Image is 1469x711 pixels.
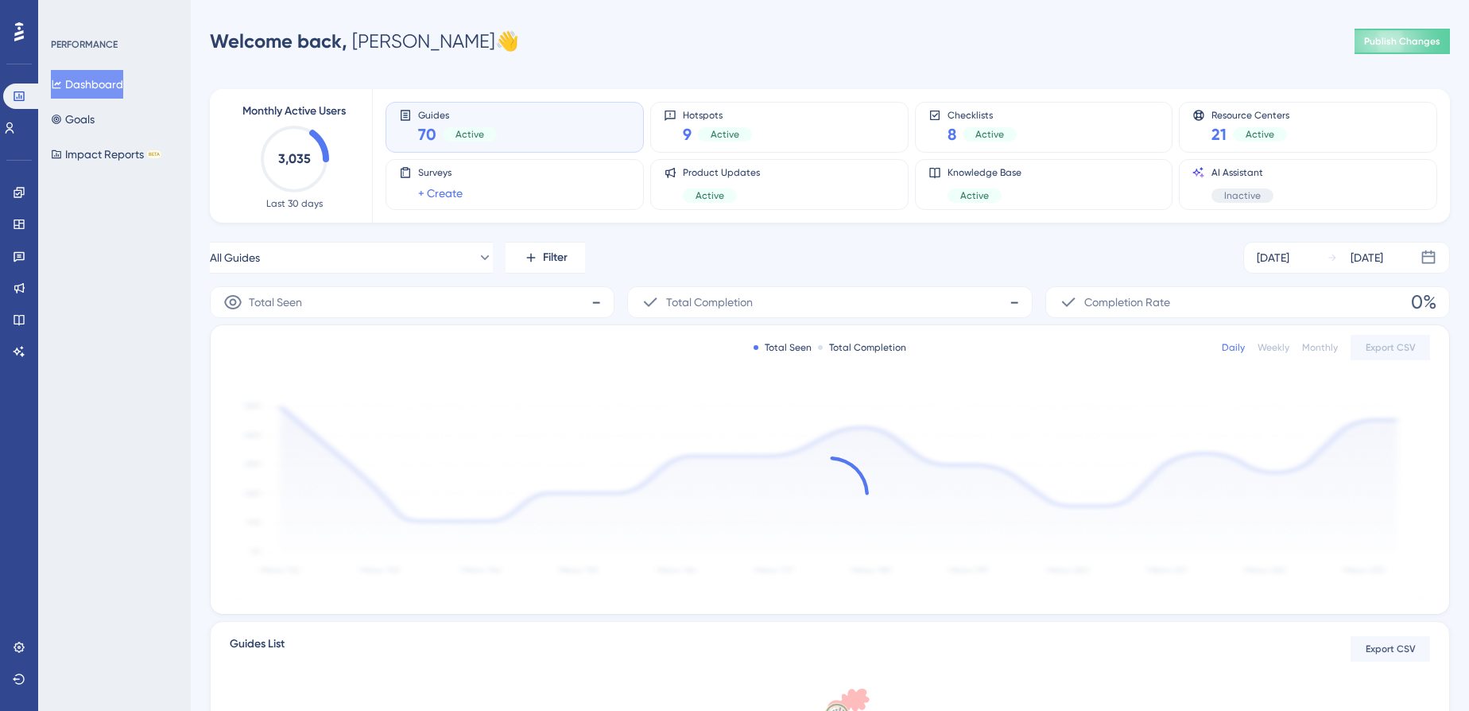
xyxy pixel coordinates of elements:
span: Active [975,128,1004,141]
span: Monthly Active Users [242,102,346,121]
button: Export CSV [1351,335,1430,360]
span: Active [1246,128,1274,141]
span: Welcome back, [210,29,347,52]
div: Total Completion [818,341,906,354]
button: Export CSV [1351,636,1430,662]
span: Inactive [1224,189,1261,202]
button: Goals [51,105,95,134]
span: Guides List [230,635,285,663]
span: 21 [1211,123,1227,146]
span: Knowledge Base [948,166,1021,179]
span: Completion Rate [1084,293,1170,312]
span: Total Completion [666,293,753,312]
span: Active [960,189,989,202]
span: Export CSV [1366,643,1416,655]
span: Total Seen [249,293,302,312]
span: Surveys [418,166,463,179]
div: [DATE] [1351,248,1383,267]
span: 9 [683,123,692,146]
button: All Guides [210,242,493,274]
span: Active [696,189,724,202]
span: - [1010,289,1019,315]
div: [DATE] [1257,248,1289,267]
button: Publish Changes [1355,29,1450,54]
div: PERFORMANCE [51,38,118,51]
span: 0% [1411,289,1436,315]
div: Monthly [1302,341,1338,354]
div: [PERSON_NAME] 👋 [210,29,519,54]
span: Export CSV [1366,341,1416,354]
button: Dashboard [51,70,123,99]
span: - [591,289,601,315]
span: Hotspots [683,109,752,120]
span: Publish Changes [1364,35,1440,48]
span: 8 [948,123,956,146]
span: Checklists [948,109,1017,120]
span: Filter [543,248,568,267]
a: + Create [418,184,463,203]
span: Active [455,128,484,141]
div: BETA [147,150,161,158]
div: Daily [1222,341,1245,354]
span: Resource Centers [1211,109,1289,120]
span: Last 30 days [266,197,323,210]
button: Impact ReportsBETA [51,140,161,169]
span: AI Assistant [1211,166,1273,179]
span: All Guides [210,248,260,267]
div: Weekly [1258,341,1289,354]
div: Total Seen [754,341,812,354]
span: Guides [418,109,497,120]
button: Filter [506,242,585,274]
span: Product Updates [683,166,760,179]
span: 70 [418,123,436,146]
span: Active [711,128,739,141]
text: 3,035 [278,151,311,166]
